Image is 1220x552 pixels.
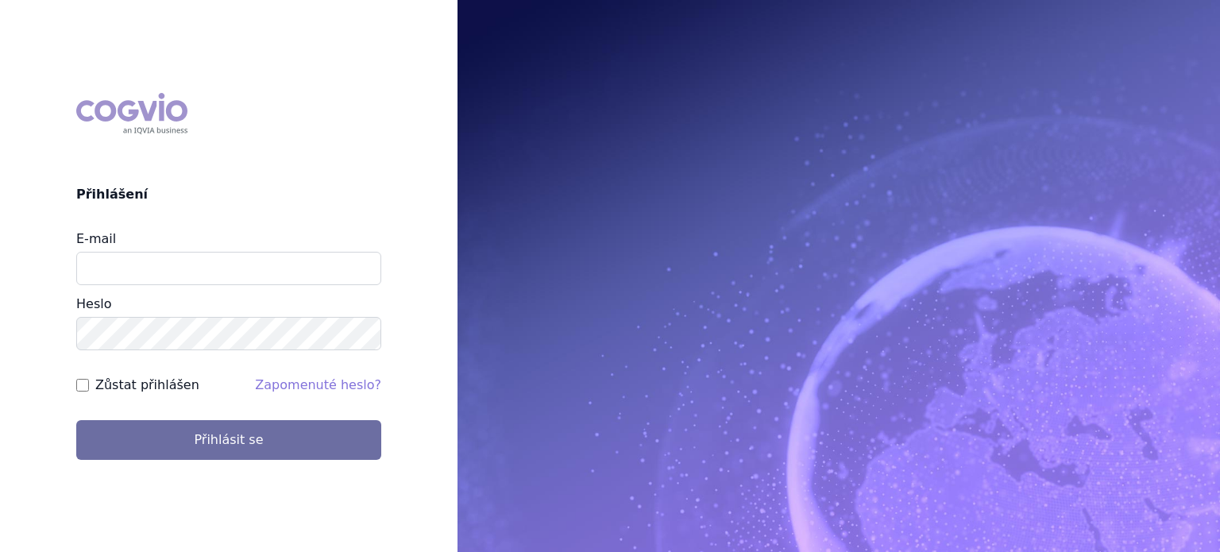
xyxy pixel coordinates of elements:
label: Zůstat přihlášen [95,376,199,395]
div: COGVIO [76,93,187,134]
button: Přihlásit se [76,420,381,460]
h2: Přihlášení [76,185,381,204]
label: E-mail [76,231,116,246]
a: Zapomenuté heslo? [255,377,381,392]
label: Heslo [76,296,111,311]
